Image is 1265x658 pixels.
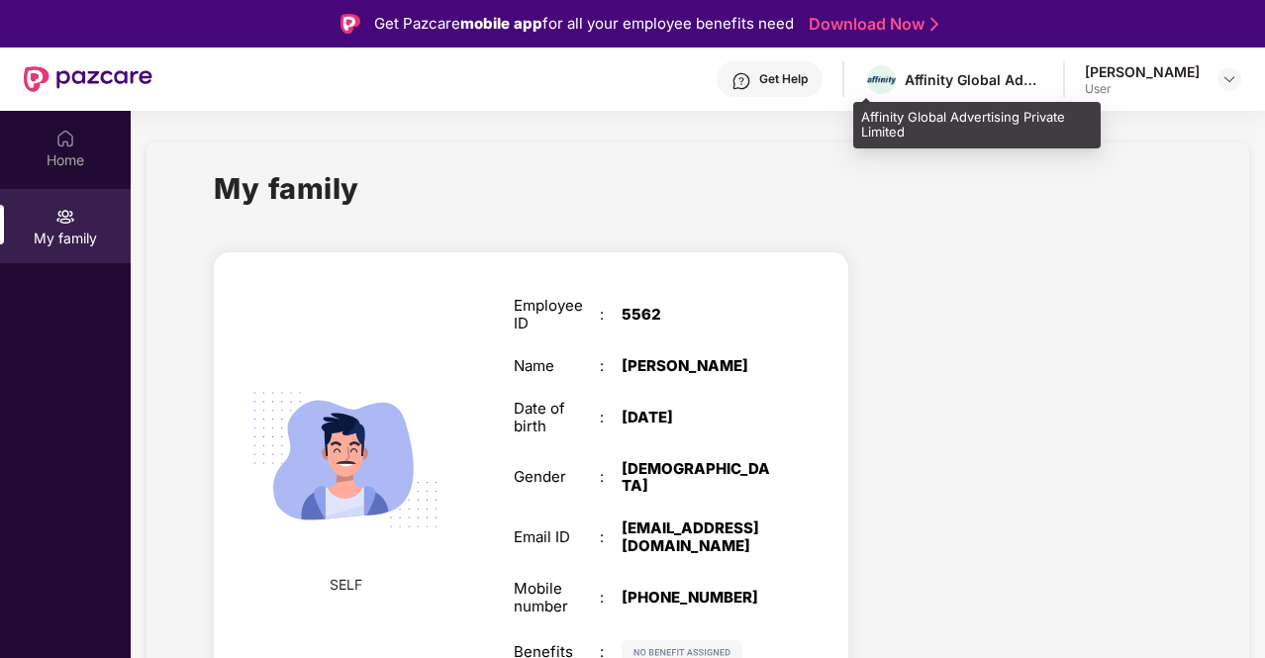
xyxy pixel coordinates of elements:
[622,589,772,607] div: [PHONE_NUMBER]
[600,589,622,607] div: :
[600,306,622,324] div: :
[514,297,600,332] div: Employee ID
[905,70,1043,89] div: Affinity Global Advertising Private Limited
[809,14,932,35] a: Download Now
[55,207,75,227] img: svg+xml;base64,PHN2ZyB3aWR0aD0iMjAiIGhlaWdodD0iMjAiIHZpZXdCb3g9IjAgMCAyMCAyMCIgZmlsbD0ibm9uZSIgeG...
[622,306,772,324] div: 5562
[622,409,772,426] div: [DATE]
[600,357,622,375] div: :
[514,528,600,546] div: Email ID
[514,468,600,486] div: Gender
[600,528,622,546] div: :
[514,580,600,615] div: Mobile number
[622,460,772,496] div: [DEMOGRAPHIC_DATA]
[867,76,896,84] img: affinity.png
[24,66,152,92] img: New Pazcare Logo
[514,400,600,435] div: Date of birth
[930,14,938,35] img: Stroke
[374,12,794,36] div: Get Pazcare for all your employee benefits need
[214,166,359,211] h1: My family
[330,574,362,596] span: SELF
[341,14,360,34] img: Logo
[460,14,542,33] strong: mobile app
[731,71,751,91] img: svg+xml;base64,PHN2ZyBpZD0iSGVscC0zMngzMiIgeG1sbnM9Imh0dHA6Ly93d3cudzMub3JnLzIwMDAvc3ZnIiB3aWR0aD...
[231,345,459,574] img: svg+xml;base64,PHN2ZyB4bWxucz0iaHR0cDovL3d3dy53My5vcmcvMjAwMC9zdmciIHdpZHRoPSIyMjQiIGhlaWdodD0iMT...
[514,357,600,375] div: Name
[1085,62,1200,81] div: [PERSON_NAME]
[759,71,808,87] div: Get Help
[853,102,1101,148] div: Affinity Global Advertising Private Limited
[1085,81,1200,97] div: User
[600,409,622,426] div: :
[55,129,75,148] img: svg+xml;base64,PHN2ZyBpZD0iSG9tZSIgeG1sbnM9Imh0dHA6Ly93d3cudzMub3JnLzIwMDAvc3ZnIiB3aWR0aD0iMjAiIG...
[1221,71,1237,87] img: svg+xml;base64,PHN2ZyBpZD0iRHJvcGRvd24tMzJ4MzIiIHhtbG5zPSJodHRwOi8vd3d3LnczLm9yZy8yMDAwL3N2ZyIgd2...
[600,468,622,486] div: :
[622,519,772,555] div: [EMAIL_ADDRESS][DOMAIN_NAME]
[622,357,772,375] div: [PERSON_NAME]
